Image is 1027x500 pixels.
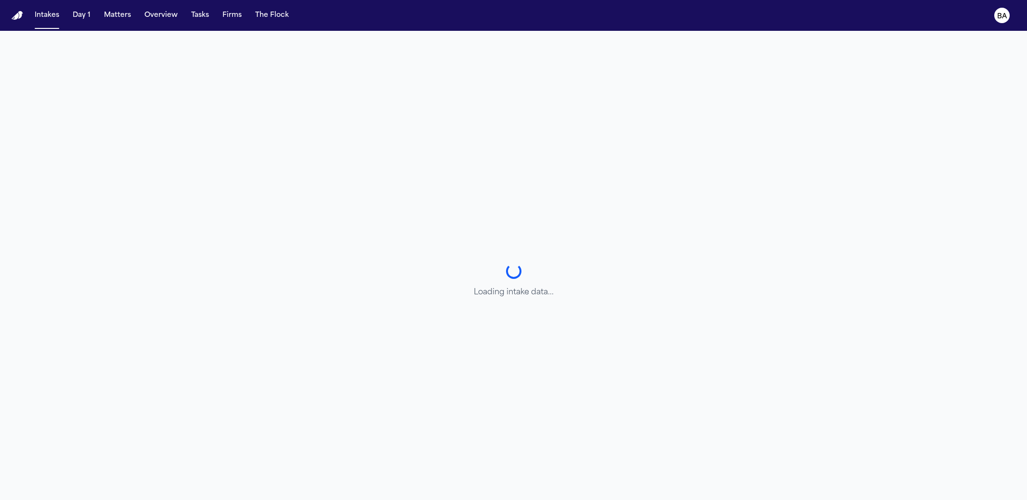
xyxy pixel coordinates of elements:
button: The Flock [251,7,293,24]
button: Overview [141,7,182,24]
a: Home [12,11,23,20]
button: Tasks [187,7,213,24]
text: BA [997,13,1007,20]
button: Firms [219,7,246,24]
button: Matters [100,7,135,24]
p: Loading intake data... [474,287,554,298]
img: Finch Logo [12,11,23,20]
button: Day 1 [69,7,94,24]
button: Intakes [31,7,63,24]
